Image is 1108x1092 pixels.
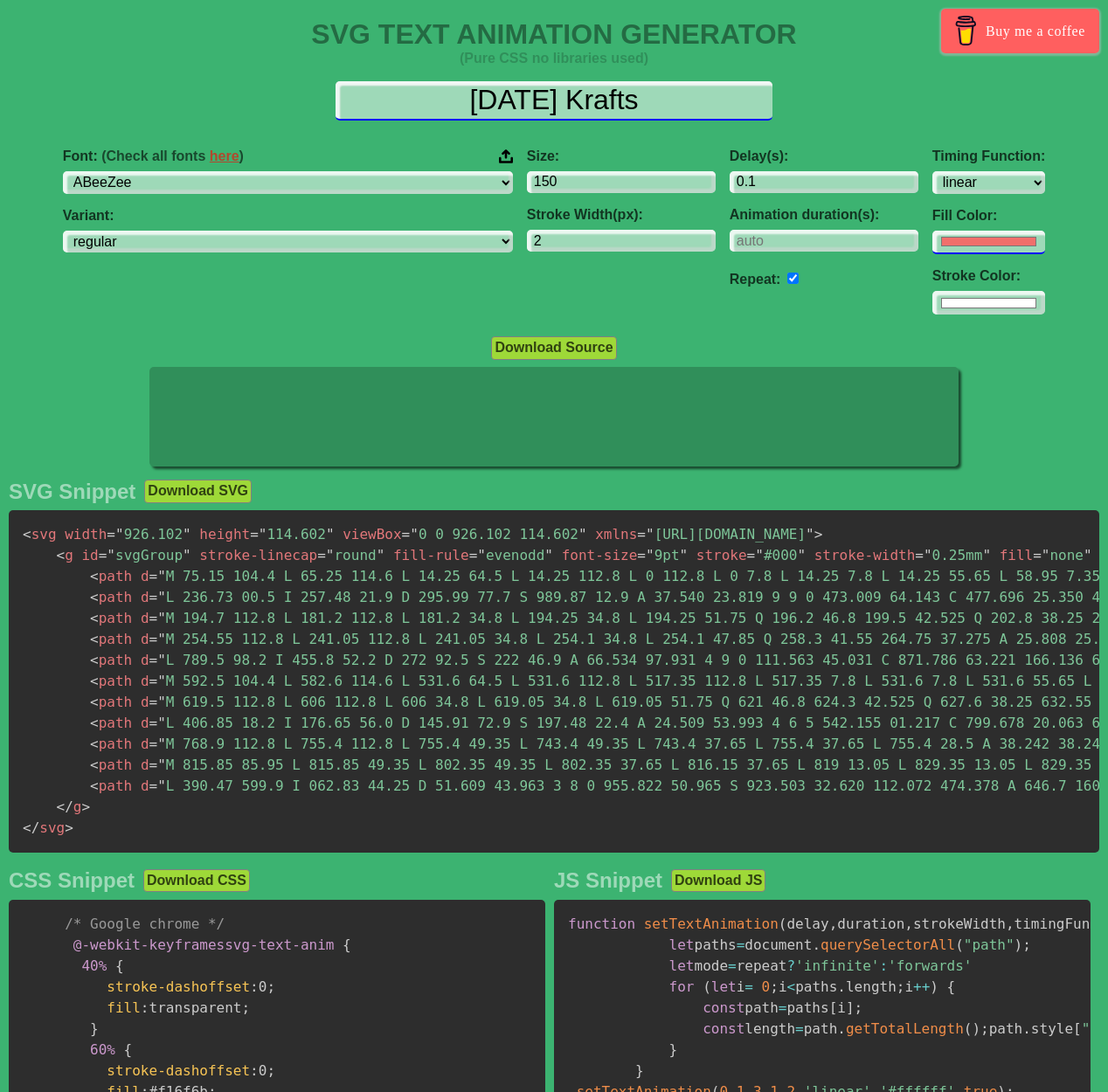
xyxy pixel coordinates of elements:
[107,526,190,543] span: 926.102
[941,9,1099,53] a: Buy me a coffee
[972,1020,980,1037] span: )
[90,778,99,794] span: <
[1000,547,1034,563] span: fill
[107,978,250,995] span: stroke-dashoffset
[637,526,646,543] span: =
[711,978,737,995] span: let
[250,526,334,543] span: 114.602
[527,230,716,252] input: 2px
[317,547,384,563] span: round
[90,757,132,773] span: path
[703,999,744,1016] span: const
[149,631,158,647] span: =
[779,916,787,932] span: (
[141,715,149,731] span: d
[980,1020,989,1037] span: ;
[336,81,772,121] input: Input Text Here
[730,207,918,223] label: Animation duration(s):
[90,673,99,689] span: <
[9,480,135,504] h2: SVG Snippet
[669,1041,678,1058] span: }
[149,736,158,752] span: =
[499,149,513,164] img: Upload your font
[986,16,1085,46] span: Buy me a coffee
[157,673,166,689] span: "
[795,1020,804,1037] span: =
[1033,547,1042,563] span: =
[107,1062,250,1079] span: stroke-dashoffset
[1073,1020,1082,1037] span: [
[947,978,956,995] span: {
[469,547,553,563] span: evenodd
[554,868,662,893] h2: JS Snippet
[755,547,764,563] span: "
[762,978,771,995] span: 0
[73,936,225,953] span: @-webkit-keyframes
[141,610,149,626] span: d
[326,526,335,543] span: "
[829,999,838,1016] span: [
[81,957,107,974] span: 40%
[932,149,1045,164] label: Timing Function:
[932,268,1045,284] label: Stroke Color:
[915,547,924,563] span: =
[141,757,149,773] span: d
[144,480,252,502] button: Download SVG
[787,273,799,284] input: auto
[795,957,879,974] span: 'infinite'
[837,1020,846,1037] span: .
[149,715,158,731] span: =
[267,978,275,995] span: ;
[149,652,158,668] span: =
[578,526,587,543] span: "
[107,526,115,543] span: =
[149,694,158,710] span: =
[646,526,654,543] span: "
[637,547,646,563] span: =
[141,694,149,710] span: d
[964,936,1015,953] span: "path"
[730,149,918,164] label: Delay(s):
[1015,936,1023,953] span: )
[141,736,149,752] span: d
[141,631,149,647] span: d
[814,526,823,543] span: >
[157,568,166,584] span: "
[669,957,695,974] span: let
[90,673,132,689] span: path
[23,819,65,836] span: svg
[915,547,991,563] span: 0.25mm
[90,736,132,752] span: path
[149,673,158,689] span: =
[1033,547,1091,563] span: none
[141,778,149,794] span: d
[65,526,107,543] span: width
[671,869,765,892] button: Download JS
[786,957,795,974] span: ?
[814,547,916,563] span: stroke-width
[157,631,166,647] span: "
[199,526,250,543] span: height
[410,526,419,543] span: "
[982,547,991,563] span: "
[124,1041,133,1058] span: {
[770,978,779,995] span: ;
[527,207,716,223] label: Stroke Width(px):
[9,868,135,893] h2: CSS Snippet
[703,1020,744,1037] span: const
[595,526,637,543] span: xmlns
[90,589,132,605] span: path
[527,149,716,164] label: Size:
[812,936,821,953] span: .
[23,819,39,836] span: </
[747,547,806,563] span: #000
[680,547,689,563] span: "
[879,957,888,974] span: :
[141,652,149,668] span: d
[637,547,688,563] span: 9pt
[635,1062,644,1079] span: }
[157,778,166,794] span: "
[65,916,225,932] span: /* Google chrome */
[644,916,779,932] span: setTextAnimation
[99,547,107,563] span: =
